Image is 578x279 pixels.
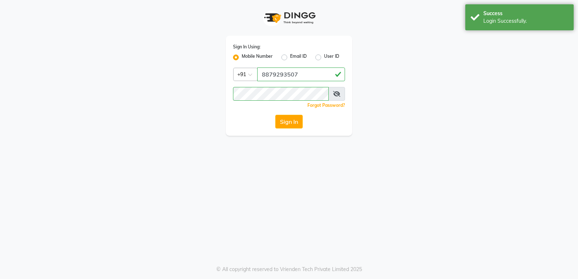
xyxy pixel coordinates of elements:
[290,53,307,62] label: Email ID
[233,87,329,101] input: Username
[257,67,345,81] input: Username
[307,103,345,108] a: Forgot Password?
[275,115,303,128] button: Sign In
[324,53,339,62] label: User ID
[483,10,568,17] div: Success
[483,17,568,25] div: Login Successfully.
[242,53,273,62] label: Mobile Number
[233,44,260,50] label: Sign In Using:
[260,7,318,29] img: logo1.svg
